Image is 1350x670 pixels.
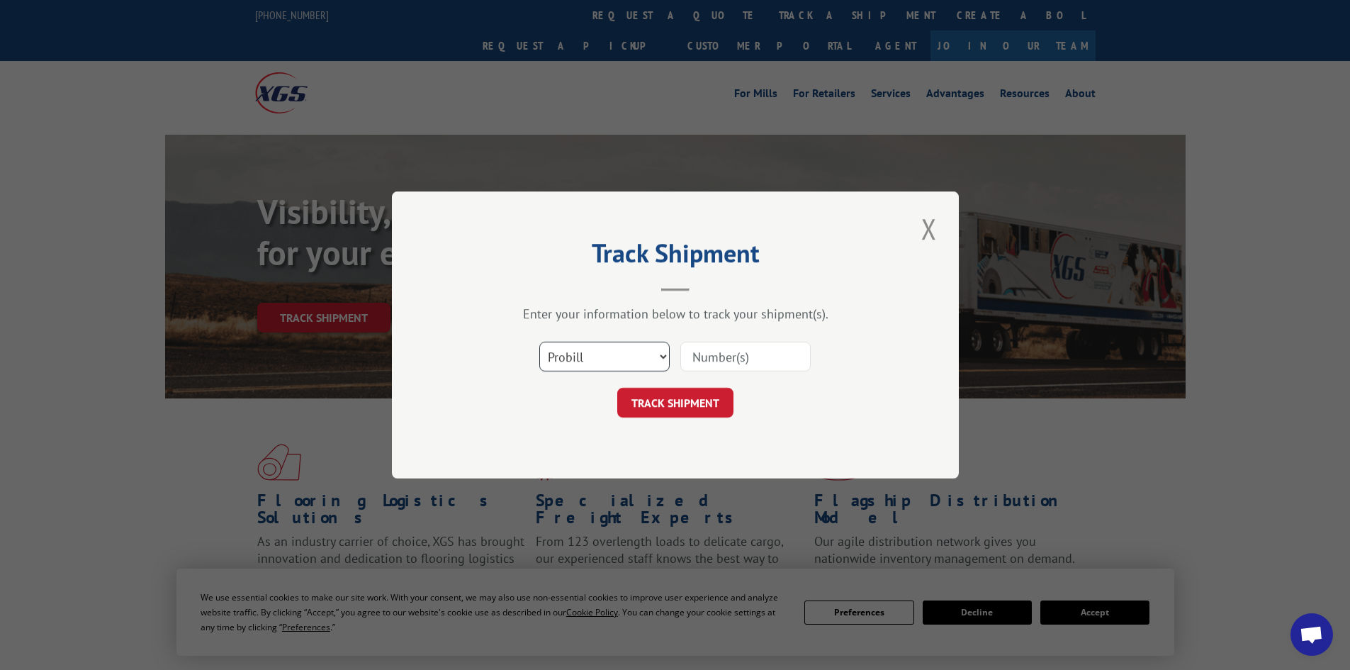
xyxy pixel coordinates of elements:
h2: Track Shipment [463,243,888,270]
a: Open chat [1290,613,1333,656]
button: TRACK SHIPMENT [617,388,733,418]
div: Enter your information below to track your shipment(s). [463,306,888,322]
input: Number(s) [680,342,811,372]
button: Close modal [917,209,941,248]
